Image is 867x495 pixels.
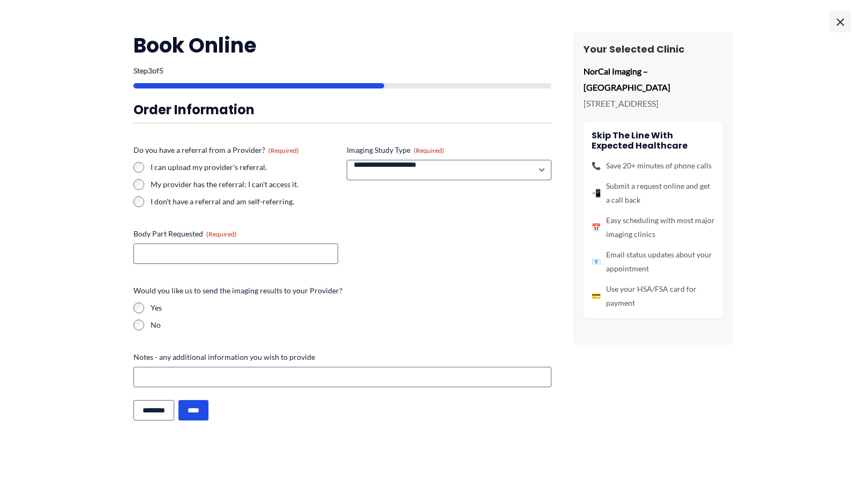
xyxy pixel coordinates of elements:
li: Use your HSA/FSA card for payment [592,282,715,310]
h4: Skip the line with Expected Healthcare [592,130,715,151]
label: Yes [151,302,551,313]
legend: Would you like us to send the imaging results to your Provider? [133,285,342,296]
span: 📧 [592,255,601,269]
label: I can upload my provider's referral. [151,162,338,173]
h3: Your Selected Clinic [584,43,723,55]
label: Body Part Requested [133,228,338,239]
label: Imaging Study Type [347,145,551,156]
span: × [829,11,851,32]
legend: Do you have a referral from a Provider? [133,145,299,156]
li: Easy scheduling with most major imaging clinics [592,213,715,241]
label: Notes - any additional information you wish to provide [133,352,551,363]
label: I don't have a referral and am self-referring. [151,196,338,207]
span: 5 [159,66,163,75]
span: (Required) [414,146,444,154]
span: (Required) [268,146,299,154]
h3: Order Information [133,101,551,118]
li: Email status updates about your appointment [592,248,715,276]
p: [STREET_ADDRESS] [584,95,723,112]
h2: Book Online [133,32,551,58]
label: No [151,320,551,330]
li: Submit a request online and get a call back [592,179,715,207]
span: 📅 [592,220,601,234]
span: 📲 [592,186,601,200]
span: 3 [148,66,152,75]
span: 📞 [592,159,601,173]
p: NorCal Imaging – [GEOGRAPHIC_DATA] [584,63,723,95]
span: (Required) [206,230,237,238]
label: My provider has the referral; I can't access it. [151,179,338,190]
li: Save 20+ minutes of phone calls [592,159,715,173]
span: 💳 [592,289,601,303]
p: Step of [133,67,551,75]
